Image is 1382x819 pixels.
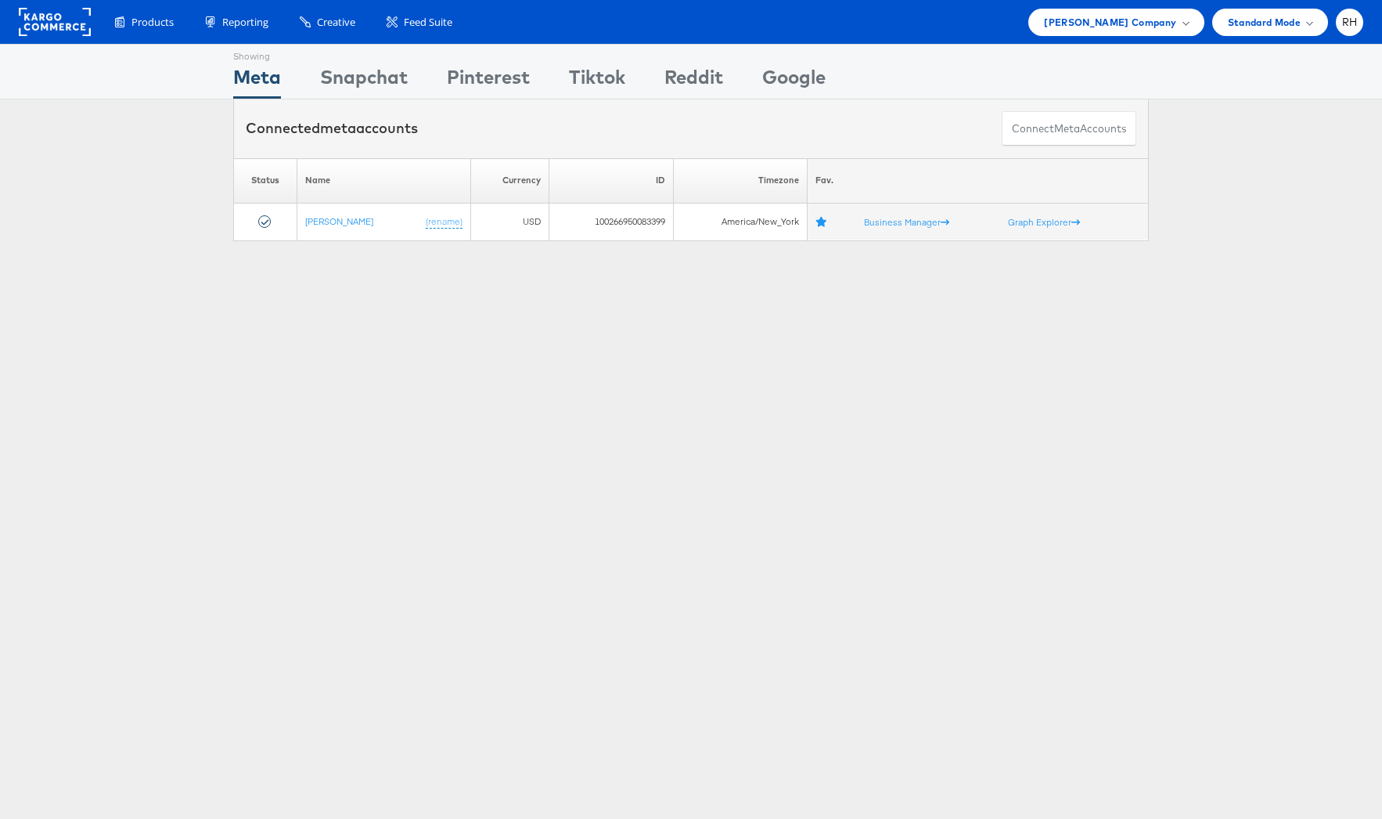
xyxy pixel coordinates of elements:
div: Meta [233,63,281,99]
div: Google [762,63,826,99]
span: Creative [317,15,355,30]
th: Status [234,158,297,203]
div: Reddit [664,63,723,99]
span: RH [1342,17,1358,27]
td: 100266950083399 [549,203,673,240]
button: ConnectmetaAccounts [1002,111,1136,146]
a: Graph Explorer [1008,215,1080,227]
th: Timezone [673,158,807,203]
div: Tiktok [569,63,625,99]
div: Connected accounts [246,118,418,139]
span: meta [1054,121,1080,136]
span: Products [131,15,174,30]
th: ID [549,158,673,203]
a: [PERSON_NAME] [305,215,373,226]
td: USD [470,203,549,240]
div: Pinterest [447,63,530,99]
a: Business Manager [864,215,949,227]
span: [PERSON_NAME] Company [1044,14,1176,31]
div: Snapchat [320,63,408,99]
th: Name [297,158,471,203]
span: Standard Mode [1228,14,1301,31]
div: Showing [233,45,281,63]
span: Feed Suite [404,15,452,30]
span: Reporting [222,15,268,30]
th: Currency [470,158,549,203]
td: America/New_York [673,203,807,240]
a: (rename) [426,215,462,228]
span: meta [320,119,356,137]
